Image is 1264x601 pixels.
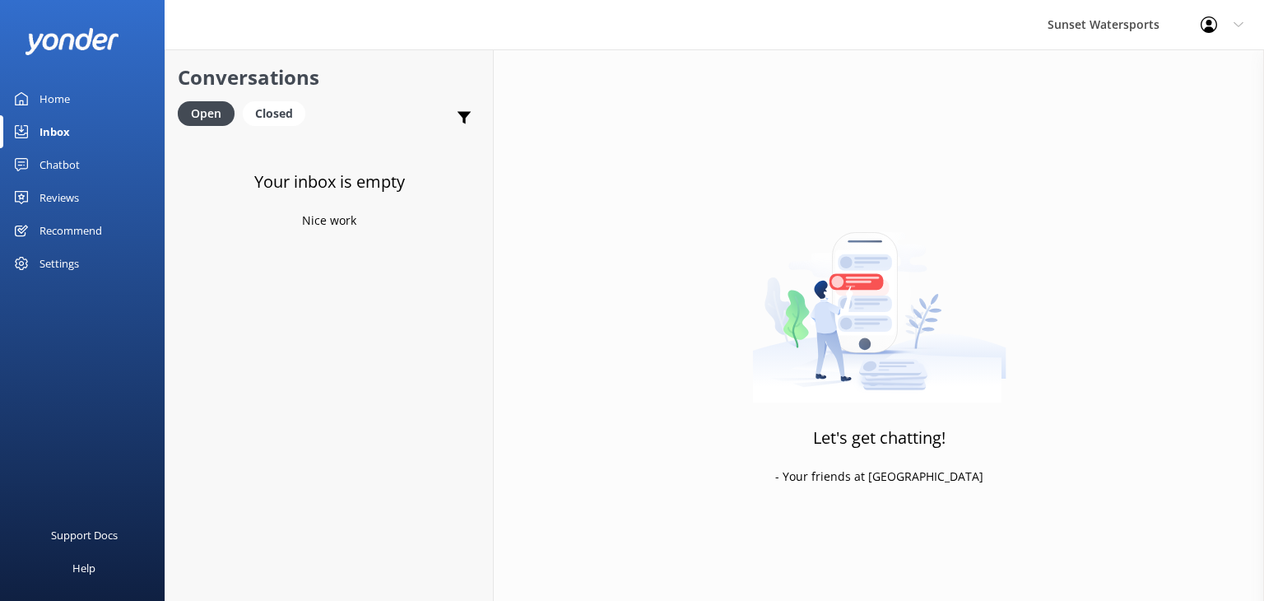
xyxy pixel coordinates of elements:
div: Settings [39,247,79,280]
a: Open [178,104,243,122]
p: - Your friends at [GEOGRAPHIC_DATA] [775,468,983,486]
h2: Conversations [178,62,481,93]
div: Closed [243,101,305,126]
h3: Your inbox is empty [254,169,405,195]
div: Reviews [39,181,79,214]
div: Open [178,101,235,126]
img: artwork of a man stealing a conversation from at giant smartphone [752,198,1006,403]
div: Home [39,82,70,115]
h3: Let's get chatting! [813,425,946,451]
div: Help [72,552,95,585]
div: Inbox [39,115,70,148]
div: Chatbot [39,148,80,181]
p: Nice work [302,212,356,230]
div: Recommend [39,214,102,247]
img: yonder-white-logo.png [25,28,119,55]
a: Closed [243,104,314,122]
div: Support Docs [51,519,118,552]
